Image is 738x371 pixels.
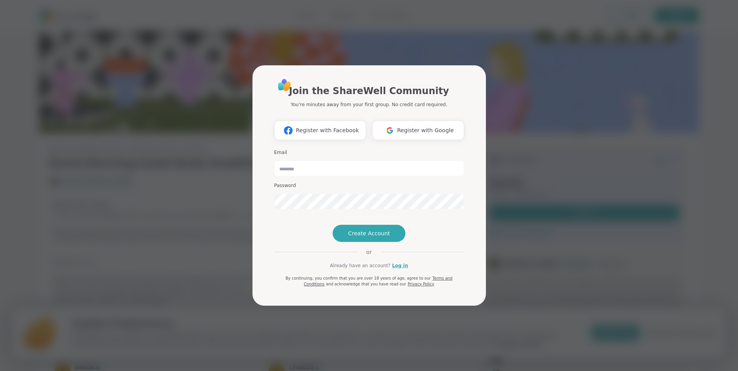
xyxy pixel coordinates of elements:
[286,276,431,280] span: By continuing, you confirm that you are over 18 years of age, agree to our
[397,126,454,135] span: Register with Google
[274,149,464,156] h3: Email
[326,282,406,286] span: and acknowledge that you have read our
[296,126,359,135] span: Register with Facebook
[333,225,406,242] button: Create Account
[408,282,434,286] a: Privacy Policy
[372,121,464,140] button: Register with Google
[382,123,397,138] img: ShareWell Logomark
[276,76,293,94] img: ShareWell Logo
[289,84,449,98] h1: Join the ShareWell Community
[291,101,447,108] p: You're minutes away from your first group. No credit card required.
[392,262,408,269] a: Log in
[357,248,381,256] span: or
[274,182,464,189] h3: Password
[274,121,366,140] button: Register with Facebook
[281,123,296,138] img: ShareWell Logomark
[330,262,391,269] span: Already have an account?
[304,276,452,286] a: Terms and Conditions
[348,229,390,237] span: Create Account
